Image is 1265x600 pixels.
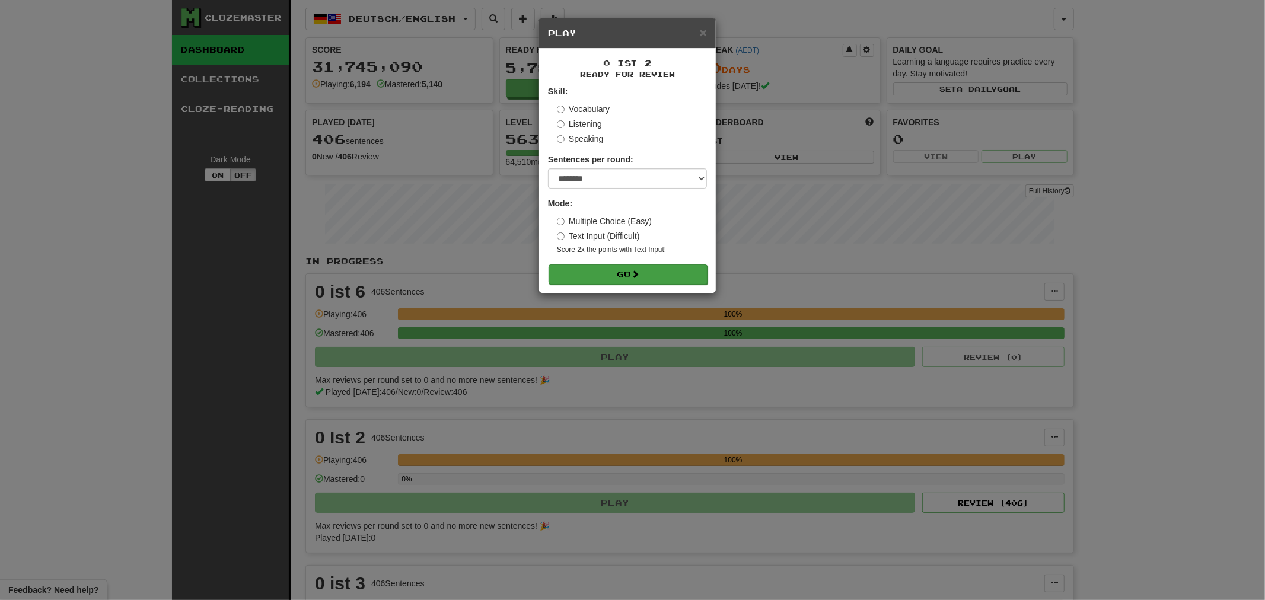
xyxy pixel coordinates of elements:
input: Multiple Choice (Easy) [557,218,565,225]
button: Go [549,264,708,285]
h5: Play [548,27,707,39]
span: 0 Ist 2 [603,58,652,68]
strong: Mode: [548,199,572,208]
span: × [700,25,707,39]
label: Listening [557,118,602,130]
small: Ready for Review [548,69,707,79]
label: Sentences per round: [548,154,633,165]
input: Speaking [557,135,565,143]
strong: Skill: [548,87,568,96]
label: Speaking [557,133,603,145]
input: Text Input (Difficult) [557,232,565,240]
label: Vocabulary [557,103,610,115]
label: Multiple Choice (Easy) [557,215,652,227]
input: Listening [557,120,565,128]
label: Text Input (Difficult) [557,230,640,242]
small: Score 2x the points with Text Input ! [557,245,707,255]
input: Vocabulary [557,106,565,113]
button: Close [700,26,707,39]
